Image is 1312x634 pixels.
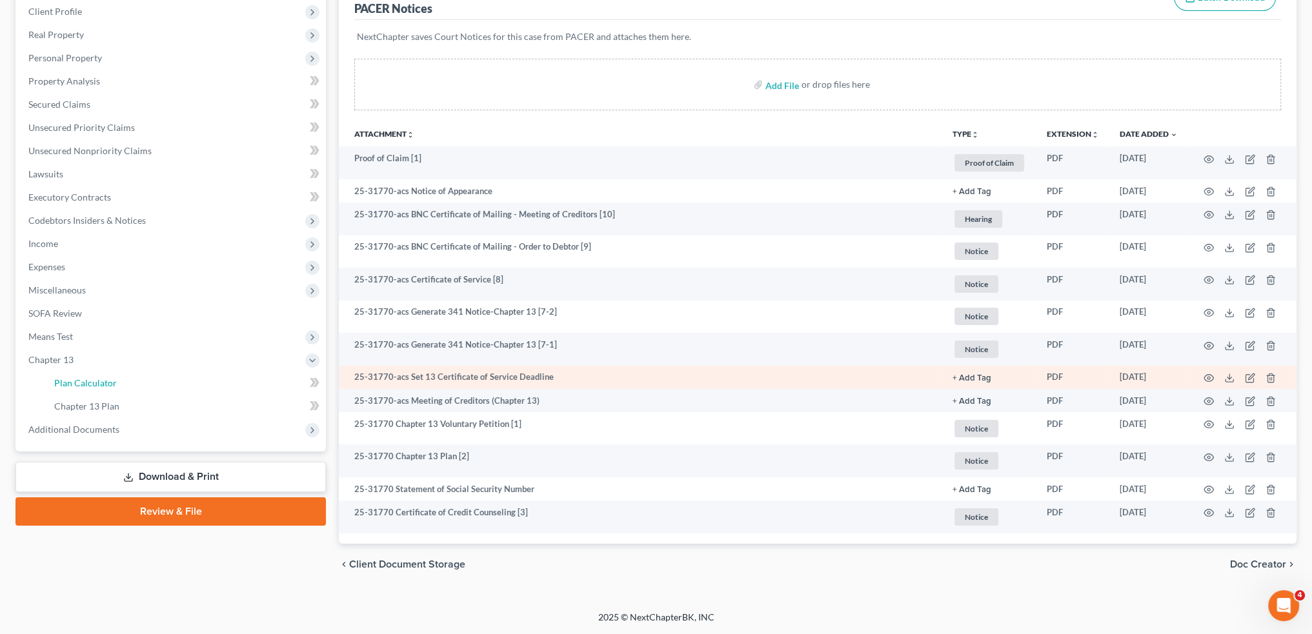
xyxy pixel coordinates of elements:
td: 25-31770-acs BNC Certificate of Mailing - Meeting of Creditors [10] [339,203,942,235]
span: Secured Claims [28,99,90,110]
span: Property Analysis [28,75,100,86]
span: Notice [954,420,998,437]
a: Notice [953,241,1026,262]
a: Executory Contracts [18,186,326,209]
td: 25-31770-acs Meeting of Creditors (Chapter 13) [339,389,942,412]
td: 25-31770 Chapter 13 Plan [2] [339,444,942,477]
span: Additional Documents [28,424,119,435]
a: Notice [953,418,1026,439]
td: 25-31770-acs Notice of Appearance [339,179,942,203]
a: Chapter 13 Plan [44,395,326,418]
a: Download & Print [15,462,326,492]
i: unfold_more [1091,131,1099,139]
td: Proof of Claim [1] [339,146,942,179]
a: Proof of Claim [953,152,1026,173]
td: [DATE] [1109,146,1188,179]
a: + Add Tag [953,185,1026,197]
span: Lawsuits [28,168,63,179]
button: + Add Tag [953,188,991,196]
span: Notice [954,308,998,325]
span: Unsecured Nonpriority Claims [28,145,152,156]
p: NextChapter saves Court Notices for this case from PACER and attaches them here. [357,30,1278,43]
i: expand_more [1170,131,1178,139]
td: PDF [1036,500,1109,533]
span: Client Document Storage [349,559,465,570]
td: 25-31770-acs BNC Certificate of Mailing - Order to Debtor [9] [339,235,942,268]
td: [DATE] [1109,366,1188,389]
td: [DATE] [1109,500,1188,533]
span: Doc Creator [1230,559,1286,570]
a: Date Added expand_more [1120,129,1178,139]
td: PDF [1036,333,1109,366]
td: 25-31770 Chapter 13 Voluntary Petition [1] [339,412,942,445]
span: Notice [954,341,998,358]
span: Proof of Claim [954,154,1024,172]
span: Client Profile [28,6,82,17]
a: Unsecured Nonpriority Claims [18,139,326,163]
a: Notice [953,273,1026,295]
span: Notice [954,275,998,293]
td: PDF [1036,146,1109,179]
iframe: Intercom live chat [1268,590,1299,621]
div: 2025 © NextChapterBK, INC [288,611,1024,634]
a: + Add Tag [953,371,1026,383]
button: TYPEunfold_more [953,130,979,139]
span: Chapter 13 Plan [54,401,119,411]
a: Secured Claims [18,93,326,116]
span: Notice [954,243,998,260]
td: PDF [1036,412,1109,445]
td: [DATE] [1109,235,1188,268]
a: Property Analysis [18,70,326,93]
span: Miscellaneous [28,284,86,295]
span: Chapter 13 [28,354,74,365]
a: Notice [953,450,1026,471]
button: + Add Tag [953,486,991,494]
td: [DATE] [1109,333,1188,366]
a: Plan Calculator [44,371,326,395]
i: chevron_left [339,559,349,570]
td: PDF [1036,366,1109,389]
td: 25-31770 Certificate of Credit Counseling [3] [339,500,942,533]
td: PDF [1036,203,1109,235]
td: [DATE] [1109,389,1188,412]
span: Unsecured Priority Claims [28,122,135,133]
button: + Add Tag [953,374,991,382]
td: PDF [1036,301,1109,333]
td: PDF [1036,235,1109,268]
td: 25-31770-acs Set 13 Certificate of Service Deadline [339,366,942,389]
td: PDF [1036,444,1109,477]
a: Notice [953,506,1026,528]
button: + Add Tag [953,397,991,406]
td: 25-31770 Statement of Social Security Number [339,477,942,500]
i: unfold_more [971,131,979,139]
td: [DATE] [1109,301,1188,333]
span: SOFA Review [28,308,82,319]
span: Codebtors Insiders & Notices [28,215,146,226]
td: [DATE] [1109,412,1188,445]
td: PDF [1036,179,1109,203]
span: Notice [954,508,998,526]
a: + Add Tag [953,483,1026,495]
a: Review & File [15,497,326,526]
td: 25-31770-acs Generate 341 Notice-Chapter 13 [7-2] [339,301,942,333]
span: Expenses [28,261,65,272]
td: PDF [1036,268,1109,301]
span: Executory Contracts [28,192,111,203]
td: PDF [1036,477,1109,500]
a: Extensionunfold_more [1047,129,1099,139]
td: [DATE] [1109,268,1188,301]
span: Real Property [28,29,84,40]
span: Plan Calculator [54,377,117,388]
span: 4 [1295,590,1305,600]
span: Hearing [954,210,1002,228]
a: Attachmentunfold_more [354,129,414,139]
a: SOFA Review [18,302,326,325]
span: Means Test [28,331,73,342]
span: Notice [954,452,998,470]
a: Notice [953,339,1026,360]
a: Hearing [953,208,1026,230]
td: PDF [1036,389,1109,412]
a: Unsecured Priority Claims [18,116,326,139]
button: chevron_left Client Document Storage [339,559,465,570]
button: Doc Creator chevron_right [1230,559,1297,570]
